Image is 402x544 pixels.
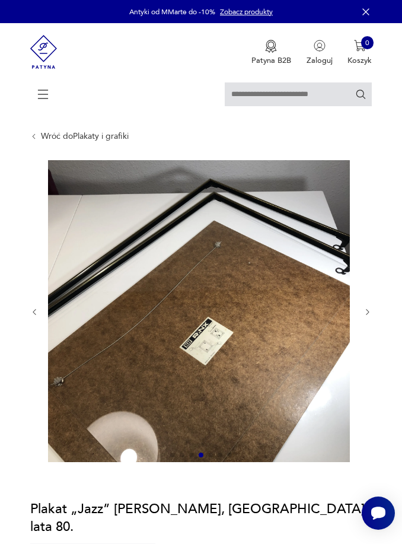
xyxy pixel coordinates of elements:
img: Ikona koszyka [354,40,366,52]
a: Ikona medaluPatyna B2B [251,40,291,66]
p: Zaloguj [307,55,333,66]
p: Antyki od MMarte do -10% [129,7,215,17]
button: Patyna B2B [251,40,291,66]
a: Wróć doPlakaty i grafiki [41,132,129,141]
button: 0Koszyk [347,40,372,66]
button: Szukaj [355,88,366,100]
h1: Plakat „Jazz” [PERSON_NAME], [GEOGRAPHIC_DATA], lata 80. [30,500,372,536]
a: Zobacz produkty [220,7,273,17]
iframe: Smartsupp widget button [362,497,395,530]
p: Koszyk [347,55,372,66]
button: Zaloguj [307,40,333,66]
img: Patyna - sklep z meblami i dekoracjami vintage [30,23,58,81]
img: Ikonka użytkownika [314,40,326,52]
img: Zdjęcie produktu Plakat „Jazz” Geoff Stern, Wielka Brytania, lata 80. [48,160,350,462]
p: Patyna B2B [251,55,291,66]
div: 0 [361,36,374,49]
img: Ikona medalu [265,40,277,53]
